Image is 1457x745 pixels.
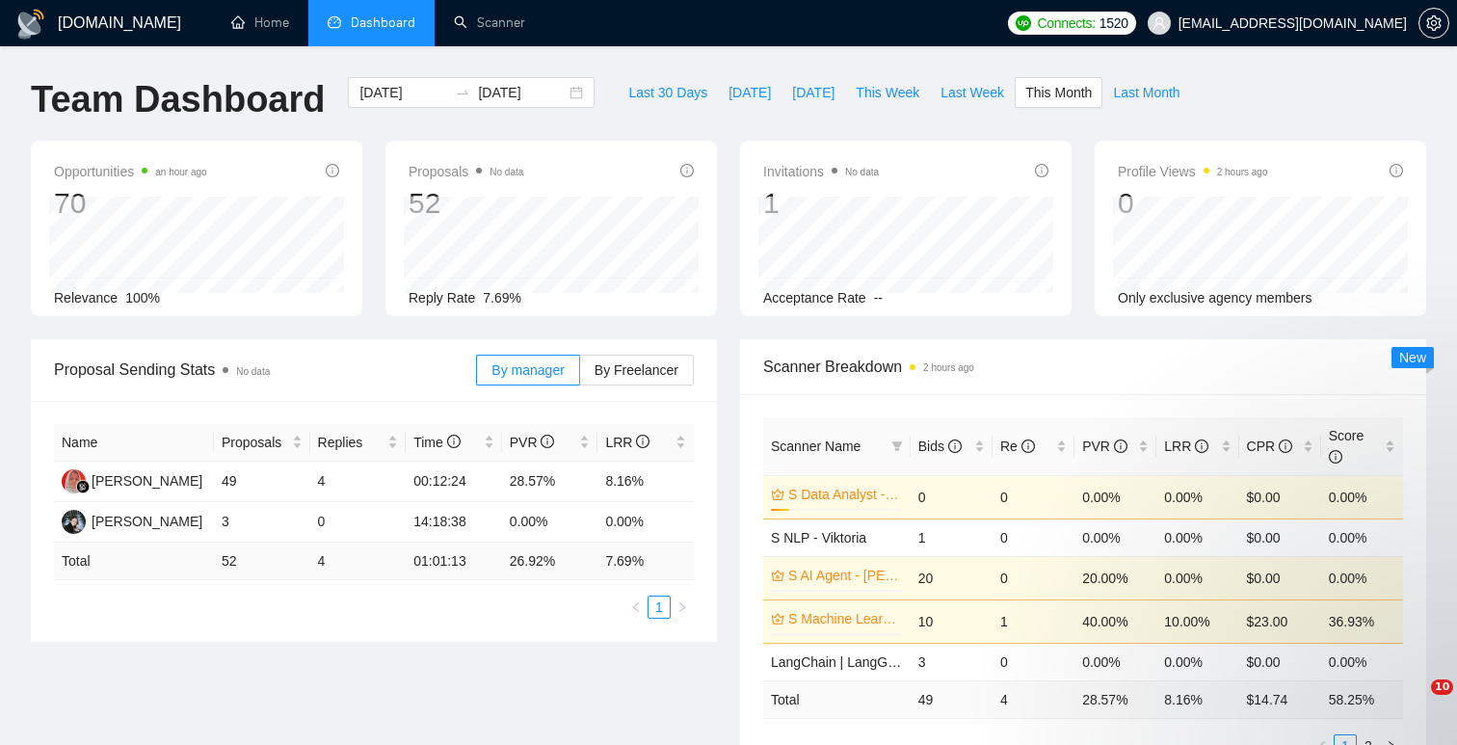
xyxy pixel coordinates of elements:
span: This Month [1025,82,1092,103]
th: Replies [310,424,407,462]
span: Scanner Breakdown [763,355,1403,379]
span: Time [413,435,460,450]
td: 0 [993,556,1074,599]
span: Last 30 Days [628,82,707,103]
span: Profile Views [1118,160,1268,183]
td: 49 [911,680,993,718]
span: Proposal Sending Stats [54,358,476,382]
td: 3 [214,502,310,543]
li: 1 [648,596,671,619]
td: 0 [993,643,1074,680]
span: No data [845,167,879,177]
h1: Team Dashboard [31,77,325,122]
td: 0.00% [1156,519,1238,556]
span: Proposals [409,160,523,183]
td: 28.57 % [1074,680,1156,718]
td: 20 [911,556,993,599]
td: 26.92 % [502,543,598,580]
a: S AI Agent - [PERSON_NAME] [788,565,899,586]
td: 49 [214,462,310,502]
span: info-circle [1021,439,1035,453]
a: S Machine Learning Engineer - [PERSON_NAME] [788,608,899,629]
img: AC [62,469,86,493]
span: filter [887,432,907,461]
span: Only exclusive agency members [1118,290,1312,306]
div: 52 [409,185,523,222]
span: Relevance [54,290,118,306]
button: [DATE] [781,77,845,108]
span: info-circle [680,164,694,177]
button: This Week [845,77,930,108]
td: 0 [993,519,1074,556]
td: 4 [310,462,407,502]
a: AC[PERSON_NAME] [62,472,202,488]
span: info-circle [948,439,962,453]
td: 0 [310,502,407,543]
th: Name [54,424,214,462]
td: 14:18:38 [406,502,502,543]
td: $0.00 [1239,475,1321,519]
button: left [624,596,648,619]
button: Last Month [1102,77,1190,108]
span: PVR [510,435,555,450]
span: Proposals [222,432,288,453]
span: Scanner Name [771,439,861,454]
td: $0.00 [1239,556,1321,599]
span: Connects: [1037,13,1095,34]
td: 58.25 % [1321,680,1403,718]
span: filter [891,440,903,452]
span: 100% [125,290,160,306]
button: setting [1418,8,1449,39]
span: to [455,85,470,100]
a: S Data Analyst - [PERSON_NAME] [788,484,899,505]
td: 28.57% [502,462,598,502]
a: searchScanner [454,14,525,31]
button: right [671,596,694,619]
td: 3 [911,643,993,680]
td: 0 [911,475,993,519]
span: -- [874,290,883,306]
span: Re [1000,439,1035,454]
span: Dashboard [351,14,415,31]
span: setting [1419,15,1448,31]
td: 0.00% [1156,475,1238,519]
time: 2 hours ago [1217,167,1268,177]
li: Previous Page [624,596,648,619]
span: info-circle [541,435,554,448]
span: crown [771,612,784,625]
a: S NLP - Viktoria [771,530,866,545]
td: 0.00% [1074,643,1156,680]
span: Bids [918,439,962,454]
a: LangChain | LangGraph - [PERSON_NAME] [771,654,1038,670]
span: Reply Rate [409,290,475,306]
img: upwork-logo.png [1016,15,1031,31]
div: 70 [54,185,207,222]
td: 40.00% [1074,599,1156,643]
button: This Month [1015,77,1102,108]
td: 7.69 % [597,543,694,580]
td: 01:01:13 [406,543,502,580]
div: [PERSON_NAME] [92,511,202,532]
span: left [630,601,642,613]
div: 1 [763,185,879,222]
td: 1 [993,599,1074,643]
td: 8.16% [597,462,694,502]
td: 0.00% [1321,556,1403,599]
span: info-circle [1114,439,1127,453]
th: Proposals [214,424,310,462]
a: homeHome [231,14,289,31]
span: New [1399,350,1426,365]
div: [PERSON_NAME] [92,470,202,492]
button: Last 30 Days [618,77,718,108]
td: 0 [993,475,1074,519]
img: LB [62,510,86,534]
span: Replies [318,432,384,453]
td: 0.00% [1074,475,1156,519]
span: info-circle [326,164,339,177]
span: LRR [1164,439,1208,454]
span: [DATE] [728,82,771,103]
span: No data [490,167,523,177]
span: CPR [1247,439,1292,454]
span: crown [771,569,784,582]
span: 7.69% [483,290,521,306]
